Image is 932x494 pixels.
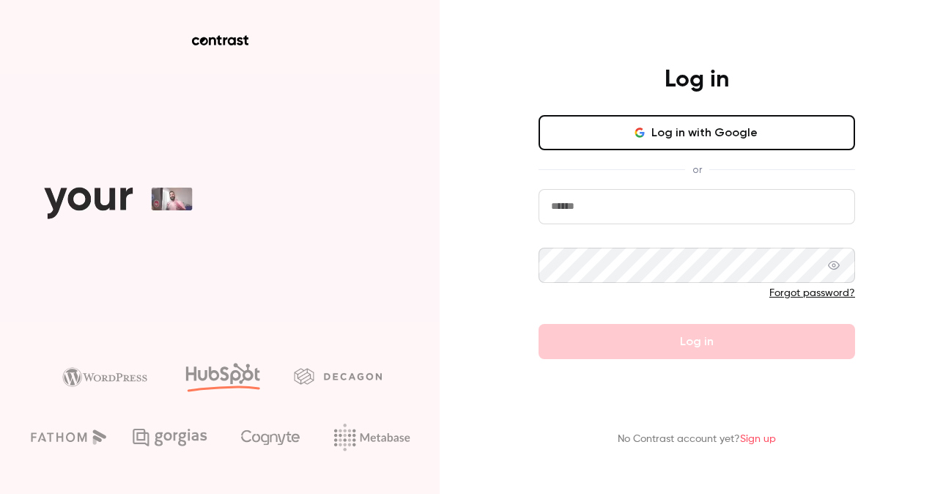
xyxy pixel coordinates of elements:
[685,162,709,177] span: or
[539,115,855,150] button: Log in with Google
[769,288,855,298] a: Forgot password?
[618,432,776,447] p: No Contrast account yet?
[294,368,382,384] img: decagon
[740,434,776,444] a: Sign up
[665,65,729,95] h4: Log in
